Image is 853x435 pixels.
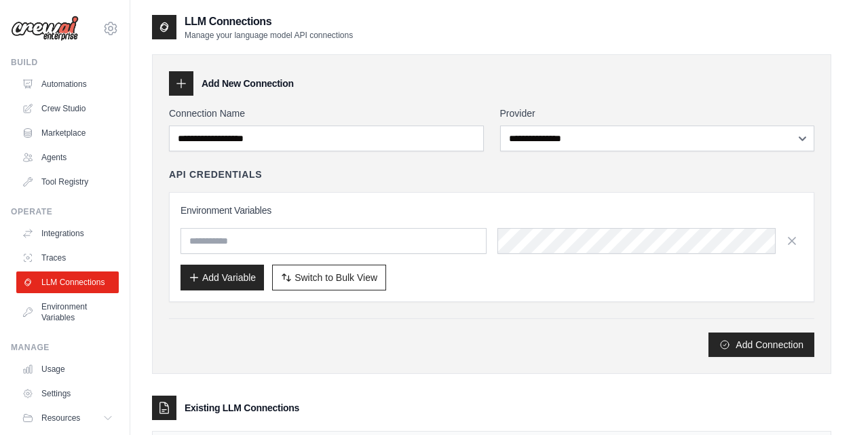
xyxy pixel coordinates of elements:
a: Traces [16,247,119,269]
h3: Add New Connection [202,77,294,90]
h3: Environment Variables [181,204,803,217]
span: Switch to Bulk View [295,271,377,284]
a: Crew Studio [16,98,119,119]
button: Switch to Bulk View [272,265,386,290]
button: Add Connection [708,333,814,357]
h2: LLM Connections [185,14,353,30]
h3: Existing LLM Connections [185,401,299,415]
a: Tool Registry [16,171,119,193]
a: Environment Variables [16,296,119,328]
a: LLM Connections [16,271,119,293]
img: Logo [11,16,79,41]
div: Build [11,57,119,68]
label: Provider [500,107,815,120]
a: Agents [16,147,119,168]
h4: API Credentials [169,168,262,181]
div: Manage [11,342,119,353]
button: Add Variable [181,265,264,290]
a: Marketplace [16,122,119,144]
button: Resources [16,407,119,429]
div: Operate [11,206,119,217]
p: Manage your language model API connections [185,30,353,41]
a: Integrations [16,223,119,244]
a: Automations [16,73,119,95]
label: Connection Name [169,107,484,120]
a: Settings [16,383,119,404]
a: Usage [16,358,119,380]
span: Resources [41,413,80,423]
